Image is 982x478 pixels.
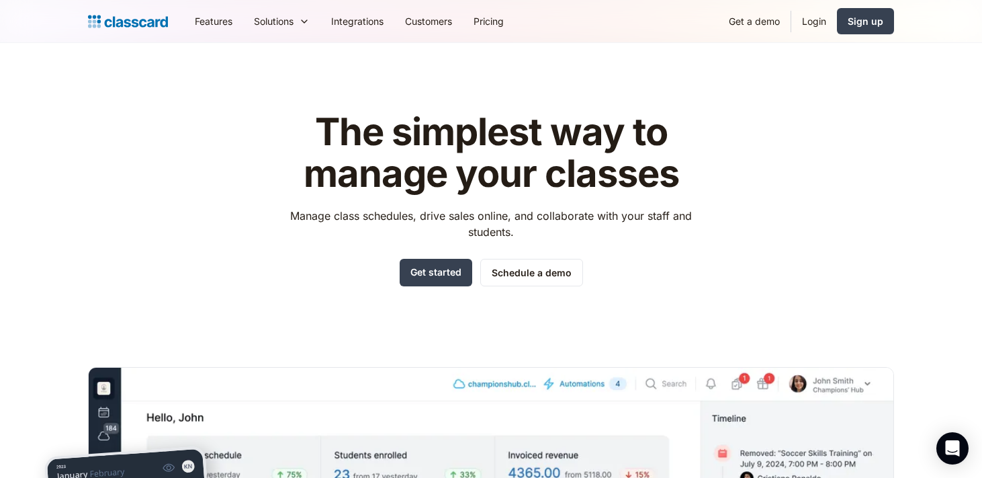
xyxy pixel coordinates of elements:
[320,6,394,36] a: Integrations
[463,6,515,36] a: Pricing
[400,259,472,286] a: Get started
[184,6,243,36] a: Features
[936,432,969,465] div: Open Intercom Messenger
[848,14,883,28] div: Sign up
[394,6,463,36] a: Customers
[278,208,705,240] p: Manage class schedules, drive sales online, and collaborate with your staff and students.
[254,14,294,28] div: Solutions
[243,6,320,36] div: Solutions
[837,8,894,34] a: Sign up
[278,112,705,194] h1: The simplest way to manage your classes
[88,12,168,31] a: home
[791,6,837,36] a: Login
[480,259,583,286] a: Schedule a demo
[718,6,791,36] a: Get a demo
